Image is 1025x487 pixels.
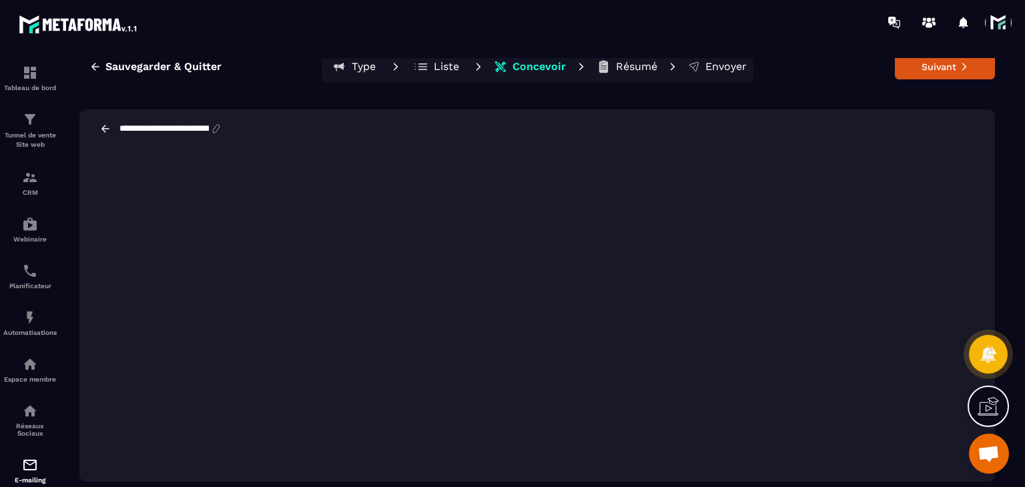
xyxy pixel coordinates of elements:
a: schedulerschedulerPlanificateur [3,253,57,300]
p: Automatisations [3,329,57,336]
img: automations [22,310,38,326]
a: social-networksocial-networkRéseaux Sociaux [3,393,57,447]
p: Liste [434,60,459,73]
p: Espace membre [3,376,57,383]
img: formation [22,169,38,185]
button: Suivant [895,54,995,79]
button: Liste [407,53,467,80]
a: automationsautomationsWebinaire [3,206,57,253]
img: automations [22,356,38,372]
p: E-mailing [3,476,57,484]
button: Envoyer [684,53,751,80]
button: Concevoir [490,53,570,80]
img: formation [22,65,38,81]
a: formationformationTableau de bord [3,55,57,101]
p: Webinaire [3,235,57,243]
div: Ouvrir le chat [969,434,1009,474]
p: Type [352,60,376,73]
img: automations [22,216,38,232]
p: Planificateur [3,282,57,290]
p: Concevoir [512,60,566,73]
span: Sauvegarder & Quitter [105,60,222,73]
p: Réseaux Sociaux [3,422,57,437]
img: email [22,457,38,473]
button: Sauvegarder & Quitter [79,55,232,79]
img: logo [19,12,139,36]
p: Tableau de bord [3,84,57,91]
a: formationformationTunnel de vente Site web [3,101,57,159]
a: automationsautomationsAutomatisations [3,300,57,346]
p: CRM [3,189,57,196]
img: social-network [22,403,38,419]
button: Résumé [593,53,661,80]
p: Envoyer [705,60,747,73]
img: scheduler [22,263,38,279]
p: Tunnel de vente Site web [3,131,57,149]
img: formation [22,111,38,127]
a: automationsautomationsEspace membre [3,346,57,393]
p: Résumé [616,60,657,73]
a: formationformationCRM [3,159,57,206]
button: Type [324,53,384,80]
